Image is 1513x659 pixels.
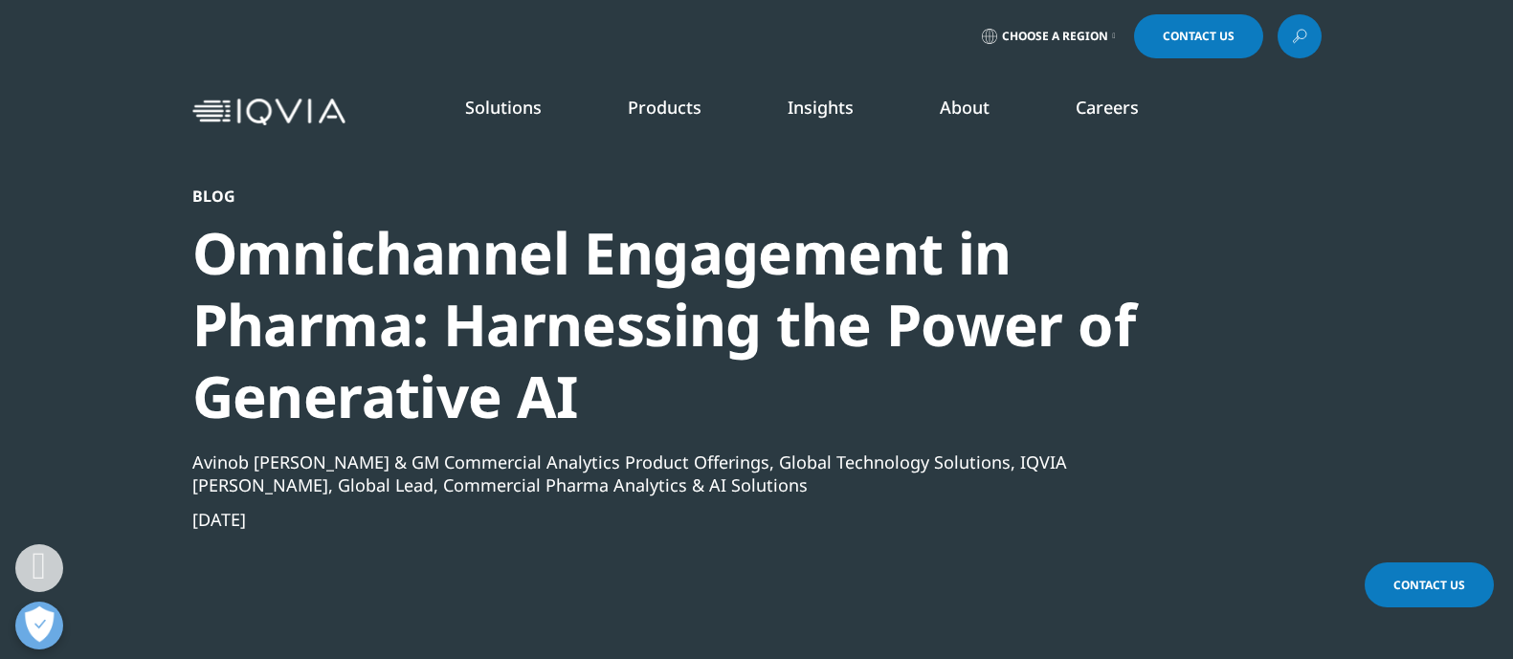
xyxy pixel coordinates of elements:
a: About [940,96,990,119]
a: Solutions [465,96,542,119]
div: Avinob [PERSON_NAME] & GM Commercial Analytics Product Offerings, Global Technology Solutions, IQVIA [192,450,1218,473]
button: Open Preferences [15,602,63,649]
a: Insights [788,96,854,119]
nav: Primary [353,67,1322,157]
a: Contact Us [1134,14,1263,58]
img: IQVIA Healthcare Information Technology and Pharma Clinical Research Company [192,99,345,126]
span: Contact Us [1163,31,1235,42]
div: [DATE] [192,508,1218,531]
a: Careers [1076,96,1139,119]
a: Products [628,96,701,119]
div: Omnichannel Engagement in Pharma: Harnessing the Power of Generative AI [192,217,1218,432]
a: Contact Us [1365,562,1494,607]
div: [PERSON_NAME], Global Lead, Commercial Pharma Analytics & AI Solutions [192,473,1218,496]
span: Contact Us [1393,577,1465,593]
div: Blog [192,187,1218,206]
span: Choose a Region [1002,29,1108,44]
